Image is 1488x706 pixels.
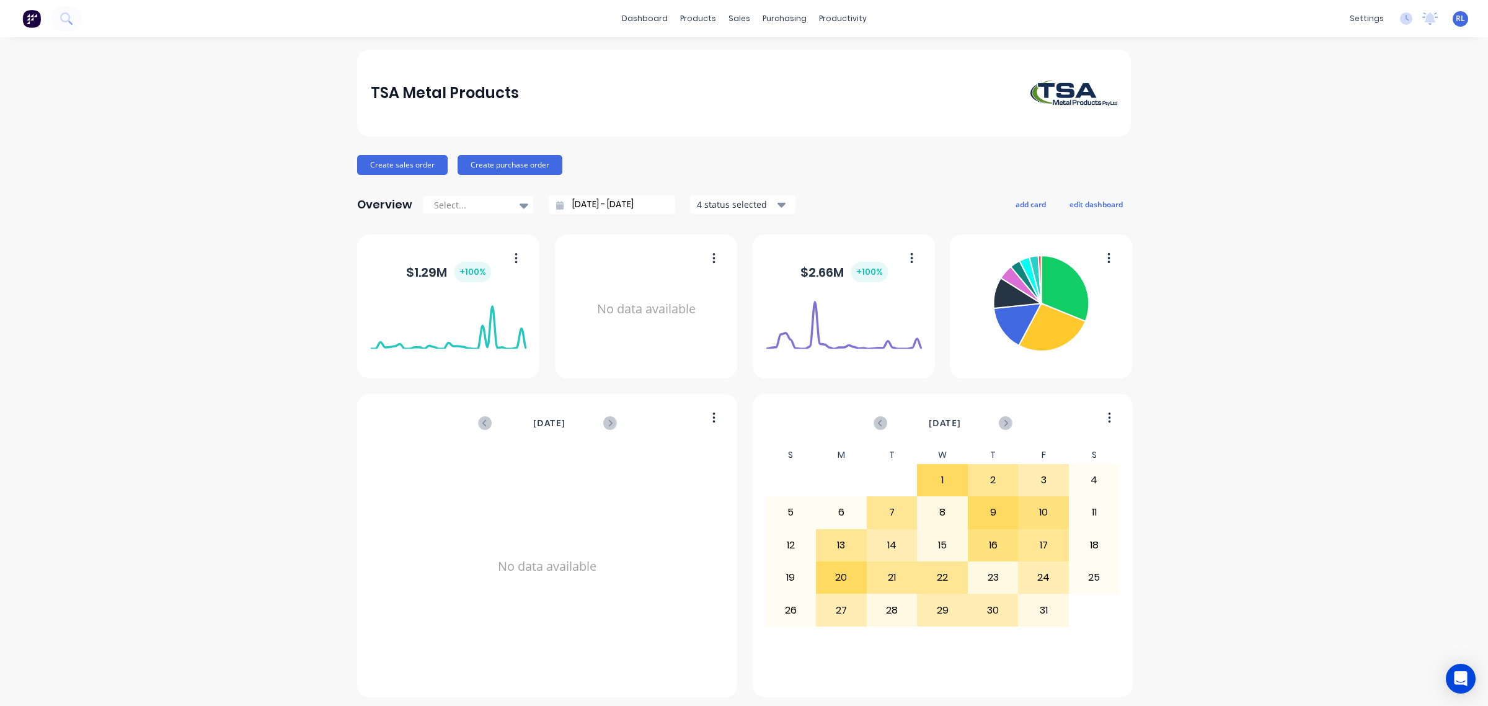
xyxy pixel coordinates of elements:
[867,446,918,464] div: T
[766,497,816,528] div: 5
[766,562,816,593] div: 19
[867,497,917,528] div: 7
[454,262,491,282] div: + 100 %
[533,416,565,430] span: [DATE]
[968,497,1018,528] div: 9
[817,562,866,593] div: 20
[22,9,41,28] img: Factory
[817,530,866,561] div: 13
[569,251,724,368] div: No data available
[357,155,448,175] button: Create sales order
[674,9,722,28] div: products
[1061,196,1131,212] button: edit dashboard
[1069,562,1119,593] div: 25
[1019,497,1068,528] div: 10
[816,446,867,464] div: M
[766,530,816,561] div: 12
[867,530,917,561] div: 14
[867,562,917,593] div: 21
[918,530,967,561] div: 15
[867,594,917,625] div: 28
[813,9,873,28] div: productivity
[929,416,961,430] span: [DATE]
[1019,594,1068,625] div: 31
[1019,562,1068,593] div: 24
[918,594,967,625] div: 29
[458,155,562,175] button: Create purchase order
[918,465,967,496] div: 1
[800,262,888,282] div: $ 2.66M
[918,497,967,528] div: 8
[1344,9,1390,28] div: settings
[406,262,491,282] div: $ 1.29M
[1446,664,1476,694] div: Open Intercom Messenger
[918,562,967,593] div: 22
[1019,465,1068,496] div: 3
[1069,497,1119,528] div: 11
[1069,530,1119,561] div: 18
[1069,446,1120,464] div: S
[722,9,756,28] div: sales
[1018,446,1069,464] div: F
[1456,13,1465,24] span: RL
[851,262,888,282] div: + 100 %
[817,594,866,625] div: 27
[968,562,1018,593] div: 23
[817,497,866,528] div: 6
[616,9,674,28] a: dashboard
[371,446,724,687] div: No data available
[1030,80,1117,106] img: TSA Metal Products
[917,446,968,464] div: W
[968,594,1018,625] div: 30
[1019,530,1068,561] div: 17
[968,465,1018,496] div: 2
[1069,465,1119,496] div: 4
[766,446,817,464] div: S
[697,198,775,211] div: 4 status selected
[766,594,816,625] div: 26
[1007,196,1054,212] button: add card
[968,530,1018,561] div: 16
[690,195,795,214] button: 4 status selected
[357,192,412,217] div: Overview
[968,446,1019,464] div: T
[756,9,813,28] div: purchasing
[371,81,519,105] div: TSA Metal Products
